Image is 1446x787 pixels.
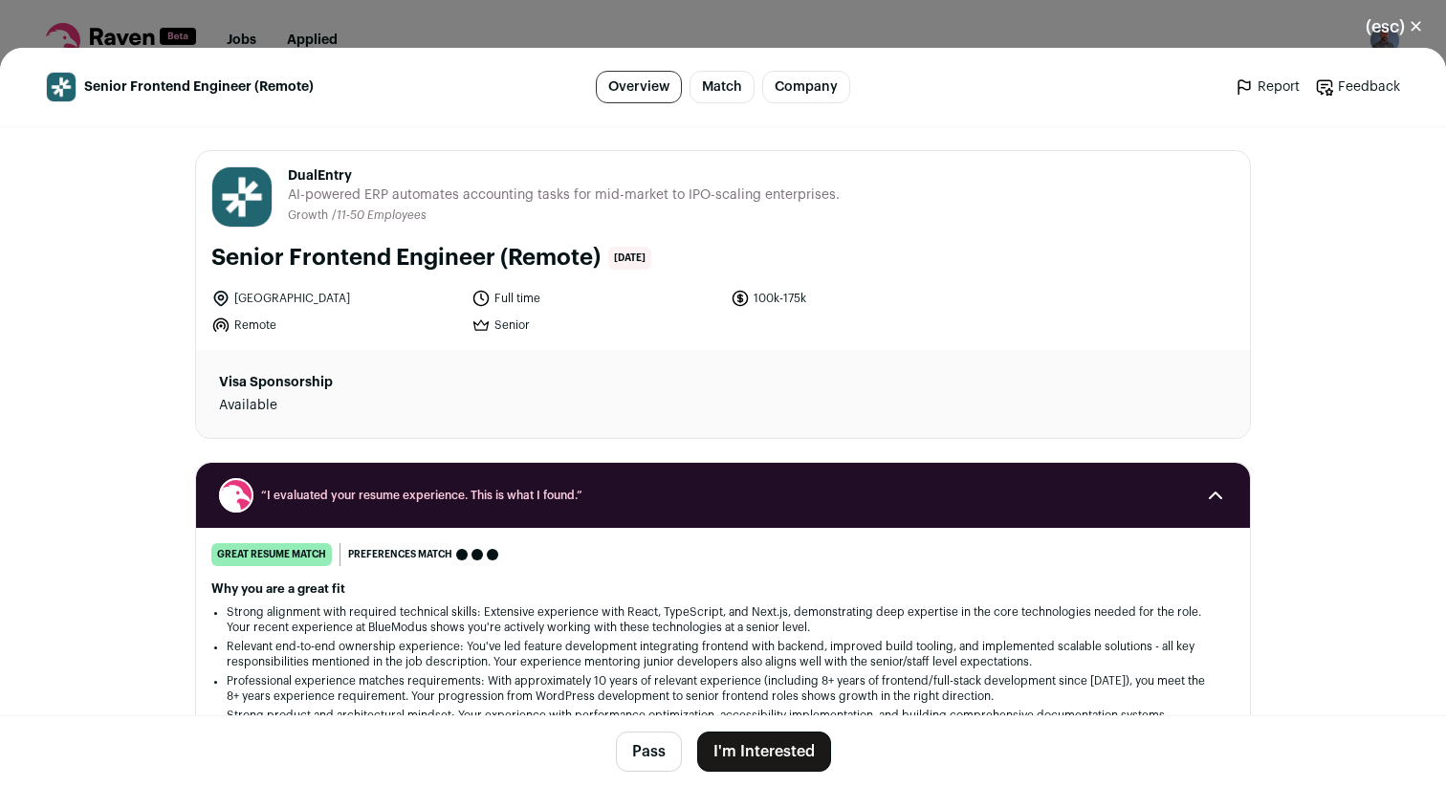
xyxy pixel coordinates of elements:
span: “I evaluated your resume experience. This is what I found.” [261,488,1185,503]
li: Relevant end-to-end ownership experience: You've led feature development integrating frontend wit... [227,639,1219,669]
li: / [332,208,427,223]
a: Overview [596,71,682,103]
a: Match [690,71,755,103]
dd: Available [219,396,555,415]
span: AI-powered ERP automates accounting tasks for mid-market to IPO-scaling enterprises. [288,186,840,205]
li: 100k-175k [731,289,979,308]
img: cfda4fbc3b5602cd1f7f14fe559fc154d97e10feefbff850b12616ea924271c7.jpg [212,167,272,227]
span: Senior Frontend Engineer (Remote) [84,77,314,97]
dt: Visa Sponsorship [219,373,555,392]
img: cfda4fbc3b5602cd1f7f14fe559fc154d97e10feefbff850b12616ea924271c7.jpg [47,73,76,101]
a: Company [762,71,850,103]
li: Full time [471,289,720,308]
li: Professional experience matches requirements: With approximately 10 years of relevant experience ... [227,673,1219,704]
li: Growth [288,208,332,223]
button: Close modal [1343,6,1446,48]
li: Remote [211,316,460,335]
span: 11-50 Employees [337,209,427,221]
a: Feedback [1315,77,1400,97]
h1: Senior Frontend Engineer (Remote) [211,243,601,273]
div: great resume match [211,543,332,566]
li: Strong product and architectural mindset: Your experience with performance optimization, accessib... [227,708,1219,738]
button: Pass [616,732,682,772]
span: DualEntry [288,166,840,186]
h2: Why you are a great fit [211,581,1235,597]
a: Report [1235,77,1300,97]
li: [GEOGRAPHIC_DATA] [211,289,460,308]
li: Strong alignment with required technical skills: Extensive experience with React, TypeScript, and... [227,604,1219,635]
span: Preferences match [348,545,452,564]
button: I'm Interested [697,732,831,772]
span: [DATE] [608,247,651,270]
li: Senior [471,316,720,335]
